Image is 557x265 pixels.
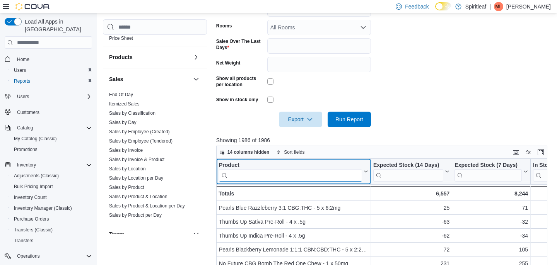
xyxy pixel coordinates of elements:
[454,162,522,182] div: Expected Stock (7 Days)
[11,225,92,234] span: Transfers (Classic)
[227,149,270,155] span: 14 columns hidden
[216,23,232,29] label: Rooms
[109,36,133,41] a: Price Sheet
[14,227,53,233] span: Transfers (Classic)
[109,129,170,134] a: Sales by Employee (Created)
[14,251,43,261] button: Operations
[109,203,185,209] span: Sales by Product & Location per Day
[11,145,41,154] a: Promotions
[109,147,143,153] span: Sales by Invoice
[109,35,133,41] span: Price Sheet
[11,171,62,180] a: Adjustments (Classic)
[14,251,92,261] span: Operations
[11,236,92,245] span: Transfers
[14,67,26,73] span: Users
[216,75,264,88] label: Show all products per location
[14,136,57,142] span: My Catalog (Classic)
[14,107,92,117] span: Customers
[11,66,29,75] a: Users
[8,203,95,214] button: Inventory Manager (Classic)
[2,251,95,262] button: Operations
[14,78,30,84] span: Reports
[14,55,32,64] a: Home
[109,101,140,107] a: Itemized Sales
[11,66,92,75] span: Users
[284,149,304,155] span: Sort fields
[373,162,443,169] div: Expected Stock (14 Days)
[8,224,95,235] button: Transfers (Classic)
[109,184,144,190] span: Sales by Product
[373,231,449,240] div: -62
[8,235,95,246] button: Transfers
[11,225,56,234] a: Transfers (Classic)
[109,156,164,163] span: Sales by Invoice & Product
[219,189,368,198] div: Totals
[14,146,38,153] span: Promotions
[8,76,95,87] button: Reports
[524,148,533,157] button: Display options
[14,160,39,170] button: Inventory
[14,194,47,200] span: Inventory Count
[14,216,49,222] span: Purchase Orders
[109,157,164,162] a: Sales by Invoice & Product
[454,162,528,182] button: Expected Stock (7 Days)
[465,2,486,11] p: Spiritleaf
[11,182,92,191] span: Bulk Pricing Import
[109,138,173,144] span: Sales by Employee (Tendered)
[360,24,366,31] button: Open list of options
[8,214,95,224] button: Purchase Orders
[109,212,162,218] a: Sales by Product per Day
[279,112,322,127] button: Export
[219,245,368,254] div: Pearls Blackberry Lemonade 1:1:1 CBN:CBD:THC - 5 x 2:2:2mg
[454,217,528,226] div: -32
[216,97,258,103] label: Show in stock only
[109,166,146,172] a: Sales by Location
[2,53,95,65] button: Home
[17,56,29,63] span: Home
[11,204,92,213] span: Inventory Manager (Classic)
[506,2,551,11] p: [PERSON_NAME]
[454,189,528,198] div: 8,244
[109,230,190,238] button: Taxes
[405,3,429,10] span: Feedback
[11,193,50,202] a: Inventory Count
[109,194,167,199] a: Sales by Product & Location
[11,214,92,224] span: Purchase Orders
[109,75,123,83] h3: Sales
[14,238,33,244] span: Transfers
[17,162,36,168] span: Inventory
[11,193,92,202] span: Inventory Count
[11,134,92,143] span: My Catalog (Classic)
[219,162,362,182] div: Product
[454,203,528,212] div: 71
[373,245,449,254] div: 72
[219,203,368,212] div: Pearls Blue Razzleberry 3:1 CBG:THC - 5 x 6:2mg
[454,231,528,240] div: -34
[11,204,75,213] a: Inventory Manager (Classic)
[216,60,240,66] label: Net Weight
[8,181,95,192] button: Bulk Pricing Import
[2,160,95,170] button: Inventory
[109,92,133,97] a: End Of Day
[109,185,144,190] a: Sales by Product
[191,229,201,239] button: Taxes
[219,162,362,169] div: Product
[191,75,201,84] button: Sales
[14,183,53,190] span: Bulk Pricing Import
[495,2,502,11] span: ML
[217,148,273,157] button: 14 columns hidden
[2,107,95,118] button: Customers
[373,162,449,182] button: Expected Stock (14 Days)
[109,230,124,238] h3: Taxes
[11,145,92,154] span: Promotions
[22,18,92,33] span: Load All Apps in [GEOGRAPHIC_DATA]
[17,125,33,131] span: Catalog
[219,217,368,226] div: Thumbs Up Sativa Pre-Roll - 4 x .5g
[219,162,368,182] button: Product
[109,75,190,83] button: Sales
[2,91,95,102] button: Users
[373,189,449,198] div: 6,557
